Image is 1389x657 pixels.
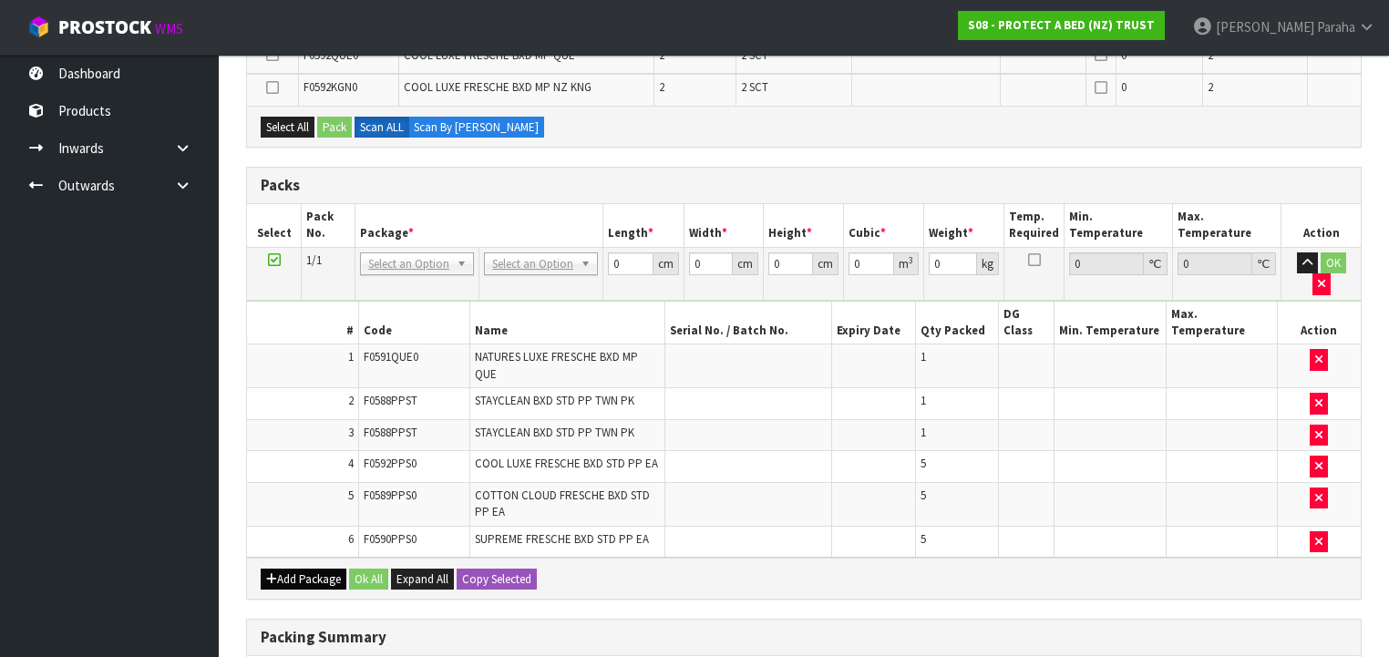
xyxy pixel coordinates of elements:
[475,531,649,547] span: SUPREME FRESCHE BXD STD PP EA
[261,629,1347,646] h3: Packing Summary
[364,425,417,440] span: F0588PPST
[1208,79,1213,95] span: 2
[349,569,388,590] button: Ok All
[358,302,469,344] th: Code
[764,204,844,247] th: Height
[1055,302,1166,344] th: Min. Temperature
[261,569,346,590] button: Add Package
[1317,18,1355,36] span: Paraha
[923,204,1003,247] th: Weight
[999,302,1055,344] th: DG Class
[915,302,999,344] th: Qty Packed
[968,17,1155,33] strong: S08 - PROTECT A BED (NZ) TRUST
[813,252,839,275] div: cm
[741,79,768,95] span: 2 SCT
[1166,302,1277,344] th: Max. Temperature
[958,11,1165,40] a: S08 - PROTECT A BED (NZ) TRUST
[368,253,449,275] span: Select an Option
[302,204,355,247] th: Pack No.
[364,488,417,503] span: F0589PPS0
[664,302,831,344] th: Serial No. / Batch No.
[1277,302,1361,344] th: Action
[58,15,151,39] span: ProStock
[921,393,926,408] span: 1
[1173,204,1281,247] th: Max. Temperature
[1121,79,1127,95] span: 0
[348,393,354,408] span: 2
[977,252,999,275] div: kg
[921,349,926,364] span: 1
[921,488,926,503] span: 5
[404,79,592,95] span: COOL LUXE FRESCHE BXD MP NZ KNG
[355,204,603,247] th: Package
[475,456,658,471] span: COOL LUXE FRESCHE BXD STD PP EA
[247,204,302,247] th: Select
[894,252,919,275] div: m
[1144,252,1168,275] div: ℃
[364,393,417,408] span: F0588PPST
[921,531,926,547] span: 5
[306,252,322,268] span: 1/1
[391,569,454,590] button: Expand All
[1281,204,1361,247] th: Action
[469,302,664,344] th: Name
[921,425,926,440] span: 1
[684,204,764,247] th: Width
[348,456,354,471] span: 4
[1216,18,1314,36] span: [PERSON_NAME]
[457,569,537,590] button: Copy Selected
[844,204,923,247] th: Cubic
[348,531,354,547] span: 6
[364,456,417,471] span: F0592PPS0
[355,117,409,139] label: Scan ALL
[155,20,183,37] small: WMS
[304,79,357,95] span: F0592KGN0
[475,488,650,519] span: COTTON CLOUD FRESCHE BXD STD PP EA
[1004,204,1065,247] th: Temp. Required
[348,488,354,503] span: 5
[909,254,913,266] sup: 3
[364,349,418,364] span: F0591QUE0
[653,252,679,275] div: cm
[1252,252,1276,275] div: ℃
[247,302,358,344] th: #
[364,531,417,547] span: F0590PPS0
[659,79,664,95] span: 2
[27,15,50,38] img: cube-alt.png
[921,456,926,471] span: 5
[1065,204,1173,247] th: Min. Temperature
[261,177,1347,194] h3: Packs
[832,302,916,344] th: Expiry Date
[1321,252,1346,274] button: OK
[603,204,684,247] th: Length
[475,425,634,440] span: STAYCLEAN BXD STD PP TWN PK
[475,393,634,408] span: STAYCLEAN BXD STD PP TWN PK
[492,253,573,275] span: Select an Option
[396,571,448,587] span: Expand All
[733,252,758,275] div: cm
[475,349,638,381] span: NATURES LUXE FRESCHE BXD MP QUE
[348,349,354,364] span: 1
[348,425,354,440] span: 3
[408,117,544,139] label: Scan By [PERSON_NAME]
[317,117,352,139] button: Pack
[261,117,314,139] button: Select All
